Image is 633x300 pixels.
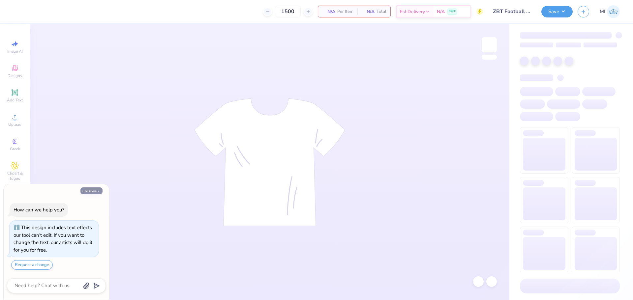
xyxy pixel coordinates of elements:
[80,187,103,194] button: Collapse
[8,122,21,127] span: Upload
[361,8,375,15] span: N/A
[194,98,345,226] img: tee-skeleton.svg
[607,5,620,18] img: Ma. Isabella Adad
[488,5,536,18] input: Untitled Design
[541,6,573,17] button: Save
[14,224,92,253] div: This design includes text effects our tool can't edit. If you want to change the text, our artist...
[322,8,335,15] span: N/A
[10,146,20,151] span: Greek
[437,8,445,15] span: N/A
[449,9,456,14] span: FREE
[8,73,22,78] span: Designs
[3,171,26,181] span: Clipart & logos
[7,97,23,103] span: Add Text
[377,8,386,15] span: Total
[14,206,64,213] div: How can we help you?
[275,6,301,17] input: – –
[600,5,620,18] a: MI
[11,260,53,270] button: Request a change
[600,8,605,15] span: MI
[400,8,425,15] span: Est. Delivery
[337,8,353,15] span: Per Item
[7,49,23,54] span: Image AI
